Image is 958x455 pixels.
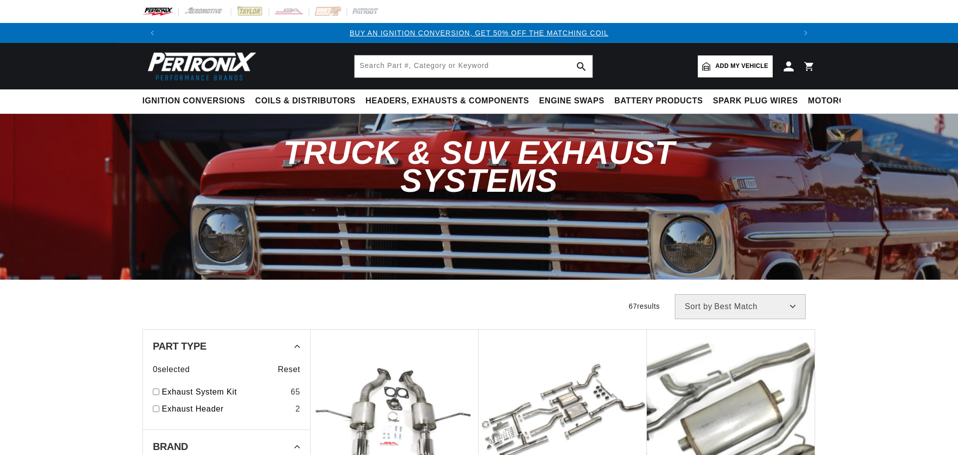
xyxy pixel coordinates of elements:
summary: Spark Plug Wires [708,89,803,113]
span: Ignition Conversions [142,96,245,106]
span: 67 results [629,302,660,310]
span: 0 selected [153,363,190,376]
a: Add my vehicle [698,55,773,77]
span: Coils & Distributors [255,96,356,106]
span: Part Type [153,341,206,351]
span: Spark Plug Wires [713,96,798,106]
div: 65 [291,386,300,399]
div: 1 of 3 [162,27,796,38]
a: BUY AN IGNITION CONVERSION, GET 50% OFF THE MATCHING COIL [350,29,608,37]
img: Pertronix [142,49,257,83]
summary: Engine Swaps [534,89,609,113]
span: Truck & SUV Exhaust Systems [283,134,675,198]
span: Brand [153,442,188,452]
button: Translation missing: en.sections.announcements.next_announcement [796,23,816,43]
span: Headers, Exhausts & Components [366,96,529,106]
span: Sort by [685,303,712,311]
span: Battery Products [614,96,703,106]
a: Exhaust System Kit [162,386,287,399]
summary: Ignition Conversions [142,89,250,113]
summary: Coils & Distributors [250,89,361,113]
button: search button [570,55,592,77]
div: 2 [295,403,300,416]
input: Search Part #, Category or Keyword [355,55,592,77]
summary: Headers, Exhausts & Components [361,89,534,113]
select: Sort by [675,294,806,319]
span: Motorcycle [808,96,868,106]
div: Announcement [162,27,796,38]
summary: Motorcycle [803,89,873,113]
span: Reset [278,363,300,376]
button: Translation missing: en.sections.announcements.previous_announcement [142,23,162,43]
span: Add my vehicle [715,61,768,71]
a: Exhaust Header [162,403,291,416]
summary: Battery Products [609,89,708,113]
span: Engine Swaps [539,96,604,106]
slideshow-component: Translation missing: en.sections.announcements.announcement_bar [117,23,841,43]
